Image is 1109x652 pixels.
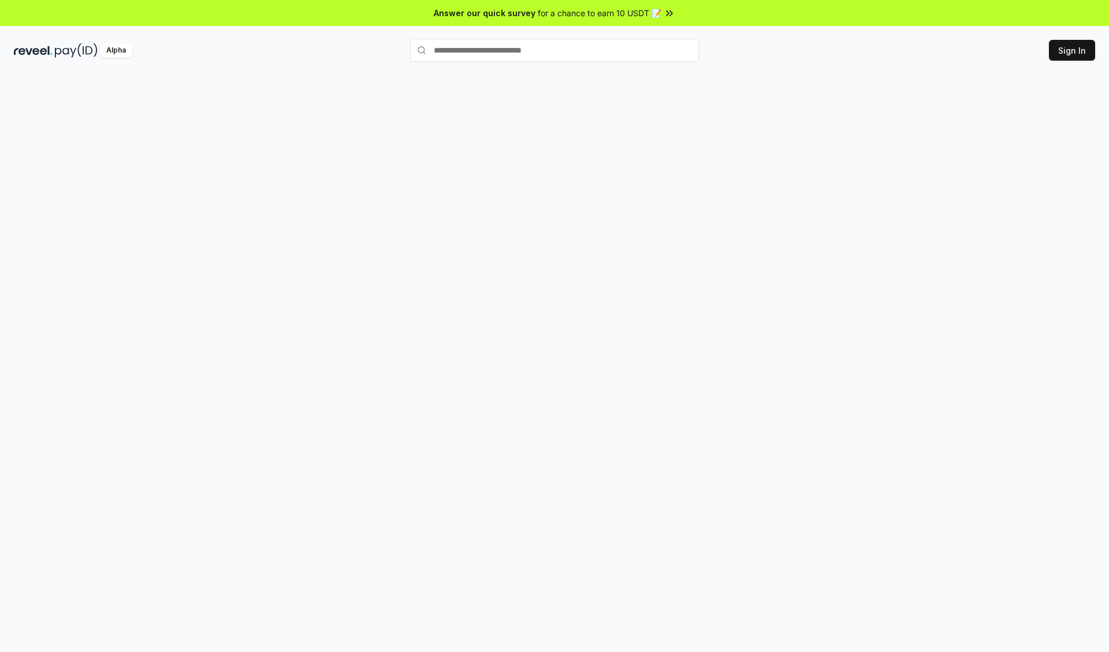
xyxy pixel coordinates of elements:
img: pay_id [55,43,98,58]
button: Sign In [1049,40,1095,61]
span: Answer our quick survey [434,7,535,19]
span: for a chance to earn 10 USDT 📝 [538,7,661,19]
div: Alpha [100,43,132,58]
img: reveel_dark [14,43,53,58]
